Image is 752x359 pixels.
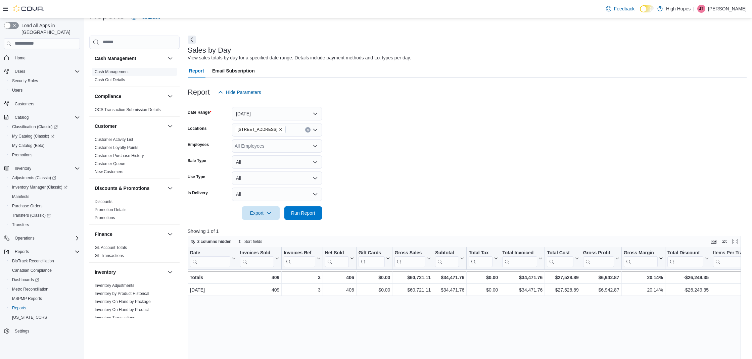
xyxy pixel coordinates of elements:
a: GL Account Totals [95,245,127,250]
span: Manifests [9,193,80,201]
div: $27,528.89 [547,286,578,294]
div: Date [190,250,230,267]
h3: Customer [95,123,116,130]
span: Classification (Classic) [9,123,80,131]
a: Security Roles [9,77,41,85]
button: Compliance [166,92,174,100]
span: Sort fields [244,239,262,244]
span: 1201 N Gloster St [235,126,286,133]
div: 409 [240,273,279,281]
span: Export [246,206,276,220]
h3: Cash Management [95,55,136,62]
span: Transfers (Classic) [9,211,80,219]
button: Total Invoiced [502,250,543,267]
button: Clear input [305,127,311,133]
button: Catalog [1,113,83,122]
a: Inventory On Hand by Package [95,299,151,304]
a: Canadian Compliance [9,266,54,274]
button: Total Discount [667,250,709,267]
span: Report [189,64,204,78]
div: -$26,249.35 [667,286,709,294]
a: GL Transactions [95,253,124,258]
span: Feedback [614,5,634,12]
a: Customers [12,100,37,108]
button: All [232,171,322,185]
span: Operations [15,236,35,241]
span: Reports [12,248,80,256]
button: Display options [720,238,728,246]
button: All [232,188,322,201]
div: Gross Profit [583,250,614,267]
div: 3 [284,273,320,281]
span: Reports [9,304,80,312]
div: $60,721.11 [394,286,431,294]
button: Gross Sales [394,250,431,267]
button: Gross Profit [583,250,619,267]
div: Total Discount [667,250,703,256]
button: Inventory [166,268,174,276]
button: Cash Management [95,55,165,62]
span: Operations [12,234,80,242]
a: Inventory On Hand by Product [95,307,149,312]
div: $34,471.76 [435,286,464,294]
button: Remove 1201 N Gloster St from selection in this group [279,127,283,132]
div: $34,471.76 [502,286,543,294]
a: Inventory Manager (Classic) [7,183,83,192]
div: Gross Sales [394,250,425,256]
h3: Sales by Day [188,46,231,54]
span: Users [15,69,25,74]
div: Total Tax [469,250,492,267]
div: Total Discount [667,250,703,267]
span: My Catalog (Beta) [9,142,80,150]
span: Canadian Compliance [12,268,52,273]
a: Classification (Classic) [7,122,83,132]
a: Dashboards [9,276,42,284]
div: Total Invoiced [502,250,537,256]
a: BioTrack Reconciliation [9,257,57,265]
button: Operations [12,234,37,242]
a: Customer Loyalty Points [95,145,138,150]
a: My Catalog (Beta) [9,142,47,150]
a: OCS Transaction Submission Details [95,107,161,112]
div: 406 [325,286,354,294]
span: Security Roles [9,77,80,85]
button: Catalog [12,113,31,121]
button: All [232,155,322,169]
a: Promotion Details [95,207,127,212]
button: Sort fields [235,238,265,246]
a: Inventory by Product Historical [95,291,149,296]
button: Date [190,250,236,267]
label: Is Delivery [188,190,208,196]
div: Jason Truong [697,5,705,13]
span: Users [12,88,22,93]
div: [DATE] [190,286,236,294]
span: 2 columns hidden [197,239,232,244]
span: Transfers [12,222,29,227]
div: Net Sold [325,250,348,267]
p: High Hopes [666,5,691,13]
label: Employees [188,142,209,147]
a: Customer Purchase History [95,153,144,158]
div: $0.00 [358,273,390,281]
button: Canadian Compliance [7,266,83,275]
button: Users [7,86,83,95]
div: Total Cost [547,250,573,267]
span: Reports [15,249,29,254]
a: Inventory Manager (Classic) [9,183,70,191]
div: Invoices Sold [240,250,274,256]
a: Transfers (Classic) [9,211,53,219]
a: Cash Out Details [95,78,125,82]
span: Home [12,54,80,62]
span: Security Roles [12,78,38,84]
p: [PERSON_NAME] [708,5,747,13]
p: Showing 1 of 1 [188,228,747,235]
span: Metrc Reconciliation [12,287,48,292]
div: $60,721.11 [394,273,431,281]
div: $0.00 [469,286,498,294]
div: Invoices Ref [284,250,315,267]
h3: Compliance [95,93,121,100]
a: Metrc Reconciliation [9,285,51,293]
span: Inventory [12,164,80,172]
span: Promotions [9,151,80,159]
